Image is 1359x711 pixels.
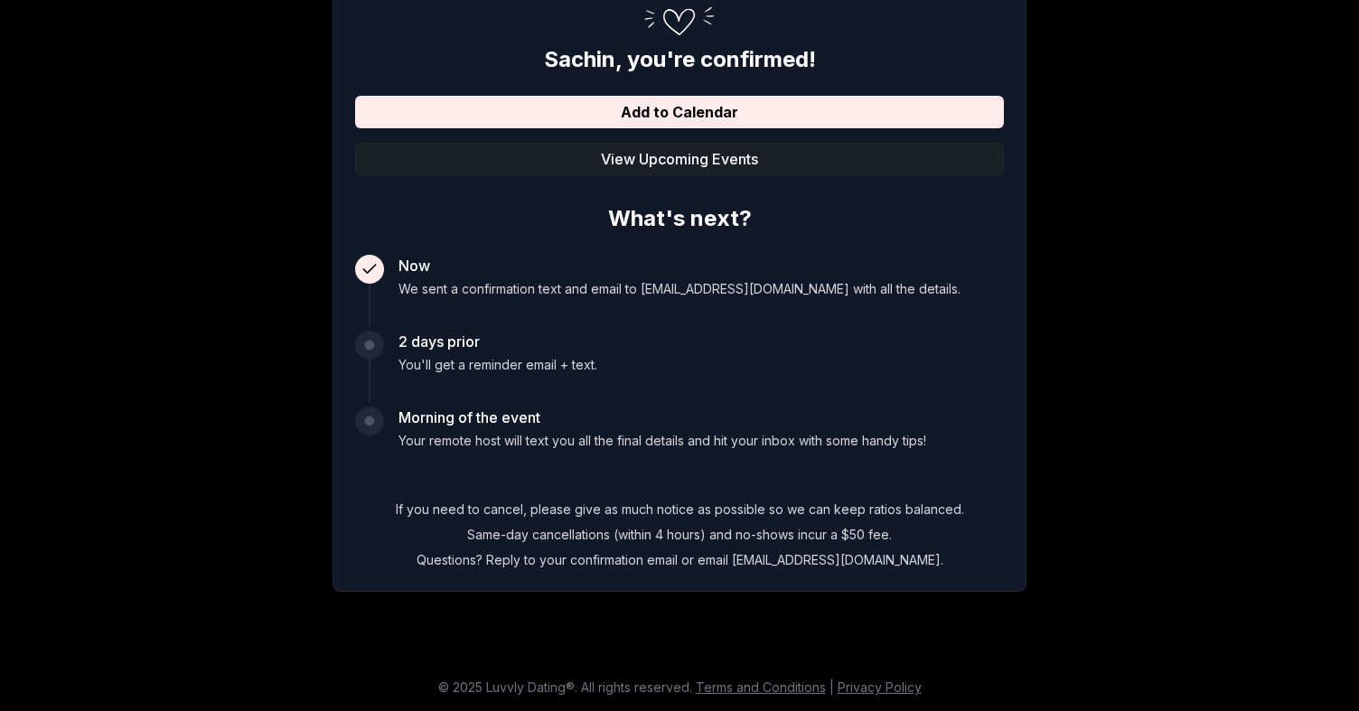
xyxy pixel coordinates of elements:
p: Questions? Reply to your confirmation email or email [EMAIL_ADDRESS][DOMAIN_NAME]. [355,551,1004,569]
h3: Now [398,255,961,276]
h2: Sachin , you're confirmed! [355,45,1004,74]
h2: What's next? [355,197,1004,233]
button: Add to Calendar [355,96,1004,128]
h3: Morning of the event [398,407,926,428]
span: | [829,679,834,695]
a: Privacy Policy [838,679,922,695]
p: If you need to cancel, please give as much notice as possible so we can keep ratios balanced. [355,501,1004,519]
p: Same-day cancellations (within 4 hours) and no-shows incur a $50 fee. [355,526,1004,544]
p: You'll get a reminder email + text. [398,356,597,374]
p: Your remote host will text you all the final details and hit your inbox with some handy tips! [398,432,926,450]
h3: 2 days prior [398,331,597,352]
button: View Upcoming Events [355,143,1004,175]
p: We sent a confirmation text and email to [EMAIL_ADDRESS][DOMAIN_NAME] with all the details. [398,280,961,298]
a: Terms and Conditions [696,679,826,695]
